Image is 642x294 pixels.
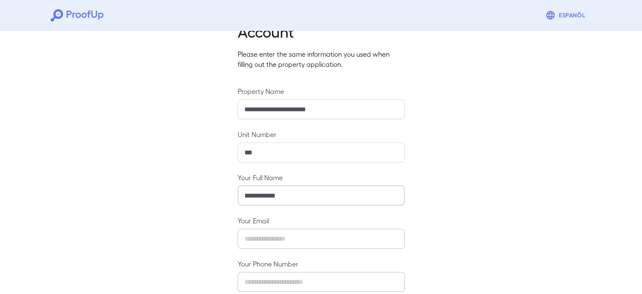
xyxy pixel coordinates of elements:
[238,49,405,69] p: Please enter the same information you used when filling out the property application.
[542,7,591,24] button: Espanõl
[238,259,405,269] label: Your Phone Number
[238,86,405,96] label: Property Name
[238,216,405,225] label: Your Email
[238,129,405,139] label: Unit Number
[238,173,405,182] label: Your Full Name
